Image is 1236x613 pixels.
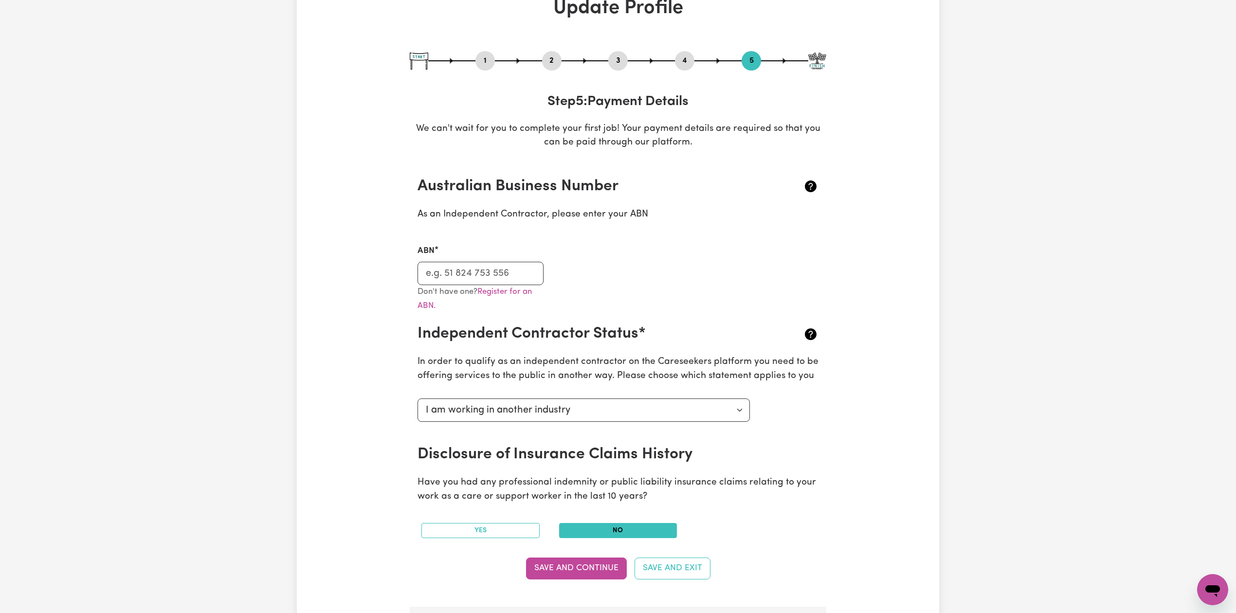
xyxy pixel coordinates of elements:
[418,325,752,343] h2: Independent Contractor Status*
[421,523,540,538] button: Yes
[742,54,761,67] button: Go to step 5
[418,288,532,310] a: Register for an ABN.
[559,523,677,538] button: No
[542,54,562,67] button: Go to step 2
[418,288,532,310] small: Don't have one?
[526,558,627,579] button: Save and Continue
[608,54,628,67] button: Go to step 3
[418,476,818,504] p: Have you had any professional indemnity or public liability insurance claims relating to your wor...
[418,355,818,383] p: In order to qualify as an independent contractor on the Careseekers platform you need to be offer...
[410,122,826,150] p: We can't wait for you to complete your first job! Your payment details are required so that you c...
[418,245,435,257] label: ABN
[475,54,495,67] button: Go to step 1
[418,262,544,285] input: e.g. 51 824 753 556
[635,558,710,579] button: Save and Exit
[418,445,752,464] h2: Disclosure of Insurance Claims History
[675,54,694,67] button: Go to step 4
[1197,574,1228,605] iframe: Button to launch messaging window
[418,208,818,222] p: As an Independent Contractor, please enter your ABN
[418,177,752,196] h2: Australian Business Number
[410,94,826,110] h3: Step 5 : Payment Details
